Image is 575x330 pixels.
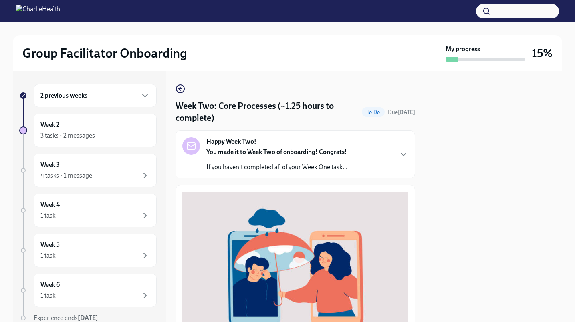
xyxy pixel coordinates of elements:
[40,291,56,300] div: 1 task
[19,114,157,147] a: Week 23 tasks • 2 messages
[19,194,157,227] a: Week 41 task
[206,148,347,156] strong: You made it to Week Two of onboarding! Congrats!
[532,46,553,60] h3: 15%
[176,100,359,124] h4: Week Two: Core Processes (~1.25 hours to complete)
[16,5,60,18] img: CharlieHealth
[40,171,92,180] div: 4 tasks • 1 message
[78,314,98,322] strong: [DATE]
[206,163,347,172] p: If you haven't completed all of your Week One task...
[34,314,98,322] span: Experience ends
[40,200,60,209] h6: Week 4
[40,280,60,289] h6: Week 6
[40,131,95,140] div: 3 tasks • 2 messages
[206,137,256,146] strong: Happy Week Two!
[40,120,59,129] h6: Week 2
[388,108,415,116] span: September 8th, 2025 09:00
[19,234,157,267] a: Week 51 task
[22,45,187,61] h2: Group Facilitator Onboarding
[446,45,480,54] strong: My progress
[19,154,157,187] a: Week 34 tasks • 1 message
[19,274,157,307] a: Week 61 task
[398,109,415,116] strong: [DATE]
[40,240,60,249] h6: Week 5
[362,109,385,115] span: To Do
[40,160,60,169] h6: Week 3
[34,84,157,107] div: 2 previous weeks
[40,251,56,260] div: 1 task
[40,91,87,100] h6: 2 previous weeks
[40,211,56,220] div: 1 task
[388,109,415,116] span: Due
